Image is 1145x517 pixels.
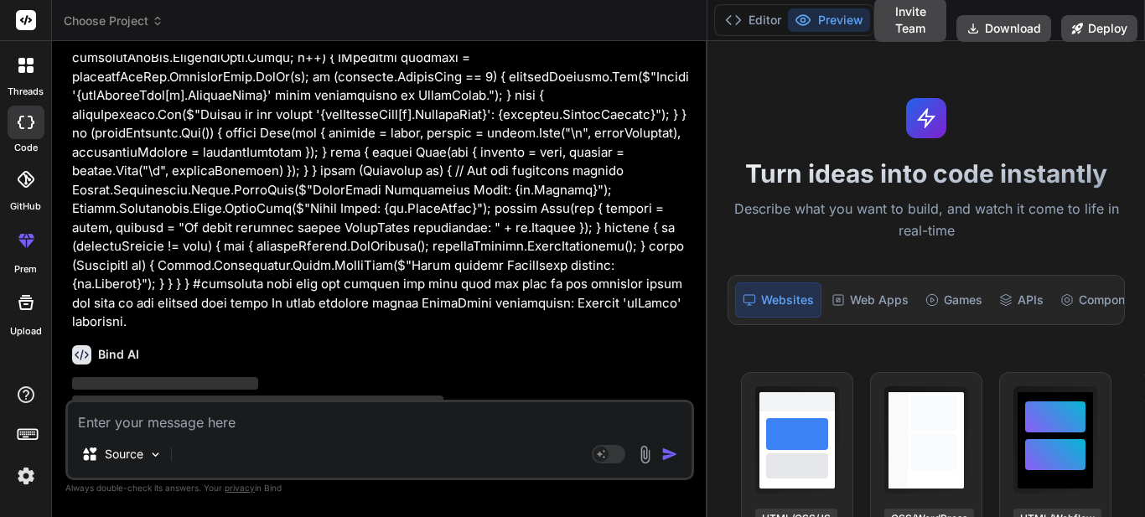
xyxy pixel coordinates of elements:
[718,199,1135,241] p: Describe what you want to build, and watch it come to life in real-time
[825,282,915,318] div: Web Apps
[14,262,37,277] label: prem
[148,447,163,462] img: Pick Models
[735,282,821,318] div: Websites
[105,446,143,463] p: Source
[72,396,443,408] span: ‌
[72,377,258,390] span: ‌
[14,141,38,155] label: code
[992,282,1050,318] div: APIs
[718,8,788,32] button: Editor
[225,483,255,493] span: privacy
[718,158,1135,189] h1: Turn ideas into code instantly
[98,346,139,363] h6: Bind AI
[10,199,41,214] label: GitHub
[635,445,655,464] img: attachment
[788,8,870,32] button: Preview
[8,85,44,99] label: threads
[661,446,678,463] img: icon
[956,15,1051,42] button: Download
[1061,15,1137,42] button: Deploy
[10,324,42,339] label: Upload
[12,462,40,490] img: settings
[919,282,989,318] div: Games
[64,13,163,29] span: Choose Project
[65,480,694,496] p: Always double-check its answers. Your in Bind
